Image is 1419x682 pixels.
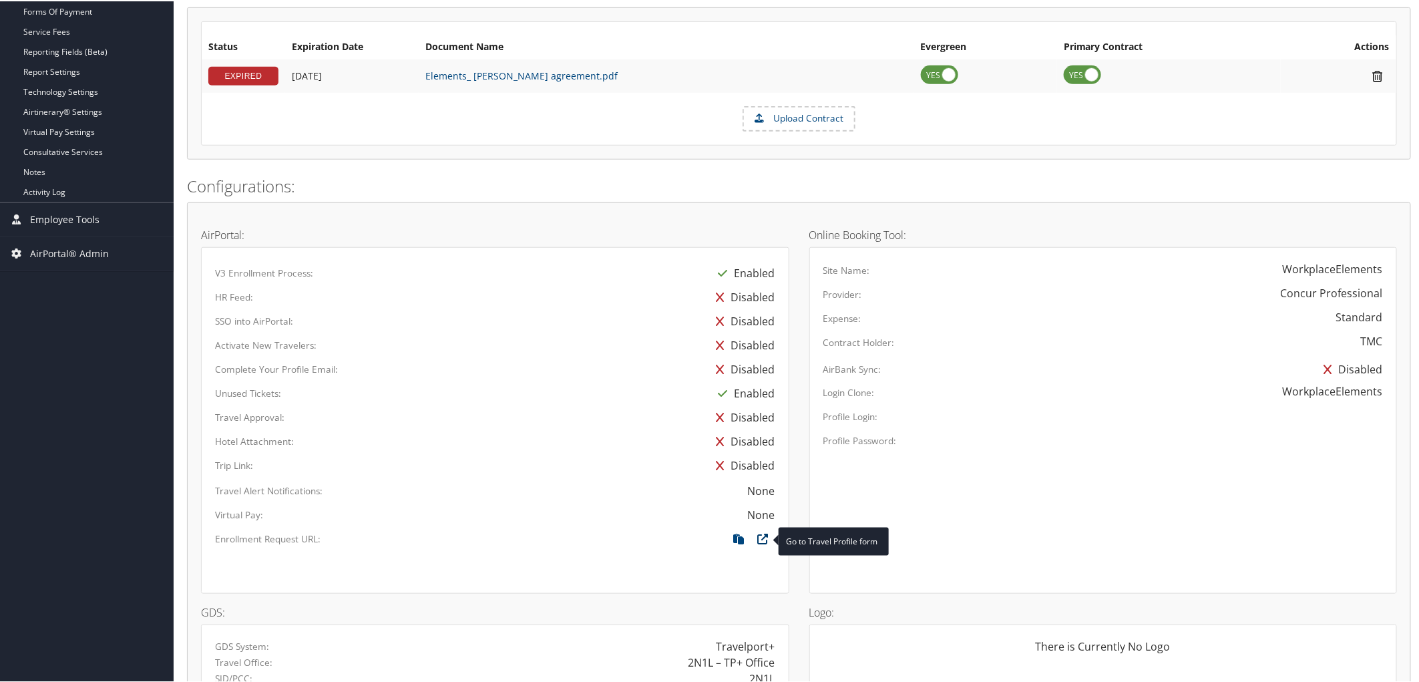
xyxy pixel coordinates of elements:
[208,65,278,84] div: EXPIRED
[710,332,775,356] div: Disabled
[215,289,253,303] label: HR Feed:
[215,409,284,423] label: Travel Approval:
[823,409,878,422] label: Profile Login:
[30,202,99,235] span: Employee Tools
[748,482,775,498] div: None
[215,313,293,327] label: SSO into AirPortal:
[710,428,775,452] div: Disabled
[710,356,775,380] div: Disabled
[823,361,881,375] label: AirBank Sync:
[823,335,895,348] label: Contract Holder:
[201,228,789,239] h4: AirPortal:
[823,433,897,446] label: Profile Password:
[1281,284,1383,300] div: Concur Professional
[823,637,1384,664] div: There is Currently No Logo
[285,34,419,58] th: Expiration Date
[1317,356,1383,380] div: Disabled
[809,228,1398,239] h4: Online Booking Tool:
[748,506,775,522] div: None
[710,284,775,308] div: Disabled
[215,385,281,399] label: Unused Tickets:
[914,34,1057,58] th: Evergreen
[1057,34,1281,58] th: Primary Contract
[187,174,1411,196] h2: Configurations:
[215,507,263,520] label: Virtual Pay:
[292,69,412,81] div: Add/Edit Date
[425,68,618,81] a: Elements_ [PERSON_NAME] agreement.pdf
[1281,34,1396,58] th: Actions
[823,263,870,276] label: Site Name:
[809,606,1398,617] h4: Logo:
[1361,332,1383,348] div: TMC
[215,434,294,447] label: Hotel Attachment:
[215,655,272,668] label: Travel Office:
[712,260,775,284] div: Enabled
[823,287,862,300] label: Provider:
[710,452,775,476] div: Disabled
[1283,382,1383,398] div: WorkplaceElements
[710,404,775,428] div: Disabled
[1283,260,1383,276] div: WorkplaceElements
[215,531,321,544] label: Enrollment Request URL:
[717,637,775,653] div: Travelport+
[688,653,775,669] div: 2N1L – TP+ Office
[215,639,269,652] label: GDS System:
[1366,68,1390,82] i: Remove Contract
[419,34,914,58] th: Document Name
[712,380,775,404] div: Enabled
[30,236,109,269] span: AirPortal® Admin
[1336,308,1383,324] div: Standard
[823,311,861,324] label: Expense:
[215,361,338,375] label: Complete Your Profile Email:
[215,483,323,496] label: Travel Alert Notifications:
[292,68,322,81] span: [DATE]
[215,458,253,471] label: Trip Link:
[201,606,789,617] h4: GDS:
[710,308,775,332] div: Disabled
[202,34,285,58] th: Status
[215,265,313,279] label: V3 Enrollment Process:
[823,385,875,398] label: Login Clone:
[215,337,317,351] label: Activate New Travelers:
[744,106,854,129] label: Upload Contract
